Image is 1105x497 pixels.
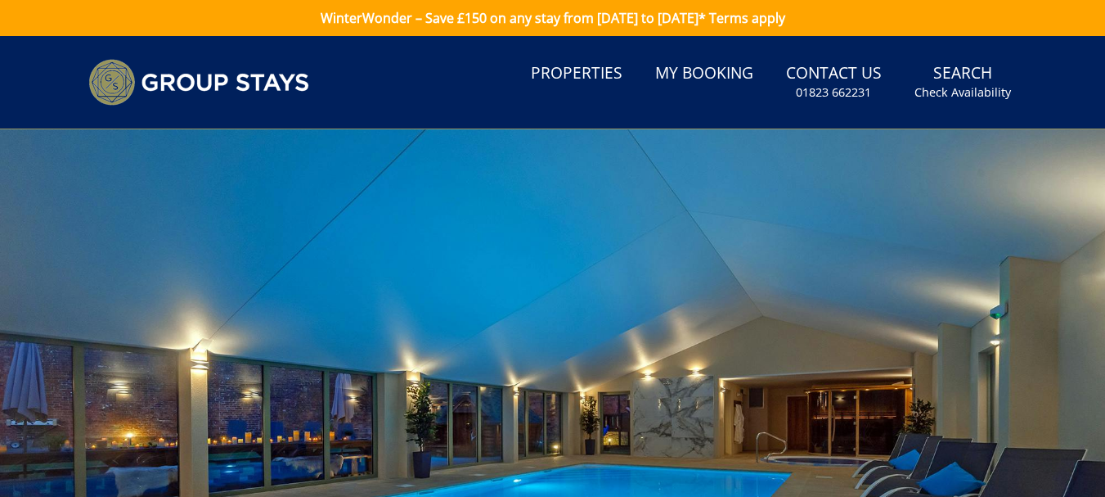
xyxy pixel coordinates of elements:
a: Contact Us01823 662231 [779,56,888,109]
small: Check Availability [914,84,1011,101]
small: 01823 662231 [796,84,871,101]
img: Group Stays [88,59,309,106]
a: SearchCheck Availability [908,56,1017,109]
a: Properties [524,56,629,93]
a: My Booking [649,56,760,93]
